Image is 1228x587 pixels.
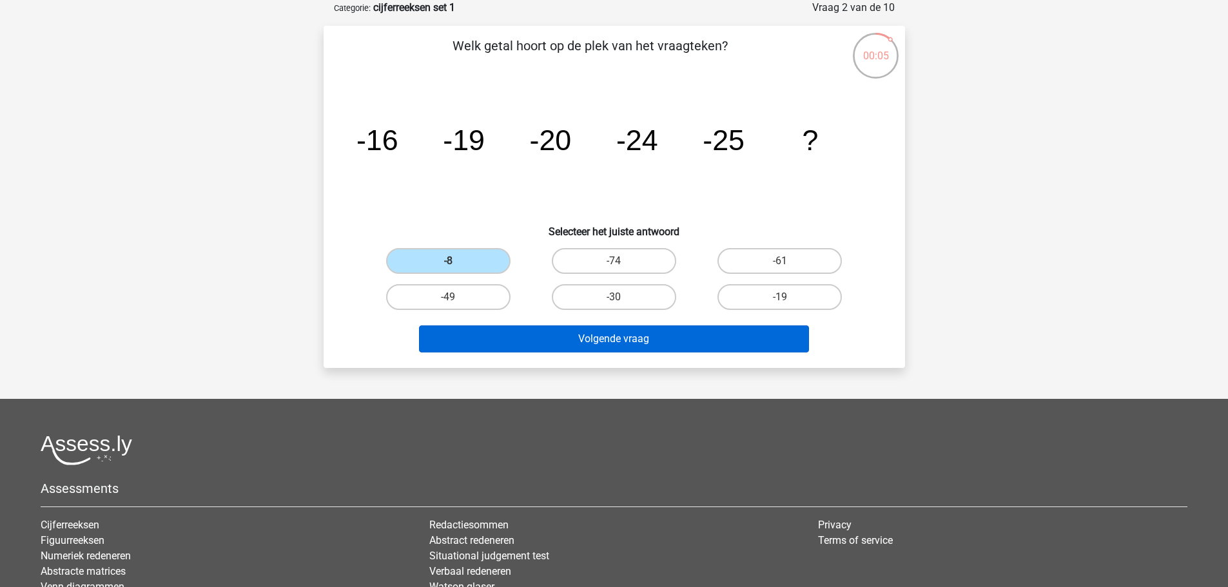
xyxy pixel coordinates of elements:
[429,519,509,531] a: Redactiesommen
[852,32,900,64] div: 00:05
[386,248,511,274] label: -8
[429,550,549,562] a: Situational judgement test
[802,124,818,156] tspan: ?
[717,248,842,274] label: -61
[41,481,1187,496] h5: Assessments
[41,519,99,531] a: Cijferreeksen
[41,565,126,577] a: Abstracte matrices
[818,534,893,546] a: Terms of service
[344,215,884,238] h6: Selecteer het juiste antwoord
[334,3,371,13] small: Categorie:
[818,519,852,531] a: Privacy
[373,1,455,14] strong: cijferreeksen set 1
[386,284,511,310] label: -49
[429,534,514,546] a: Abstract redeneren
[529,124,571,156] tspan: -20
[429,565,511,577] a: Verbaal redeneren
[703,124,745,156] tspan: -25
[41,435,132,465] img: Assessly logo
[419,325,809,352] button: Volgende vraag
[443,124,485,156] tspan: -19
[717,284,842,310] label: -19
[552,284,676,310] label: -30
[356,124,398,156] tspan: -16
[41,534,104,546] a: Figuurreeksen
[41,550,131,562] a: Numeriek redeneren
[552,248,676,274] label: -74
[616,124,658,156] tspan: -24
[344,36,836,75] p: Welk getal hoort op de plek van het vraagteken?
